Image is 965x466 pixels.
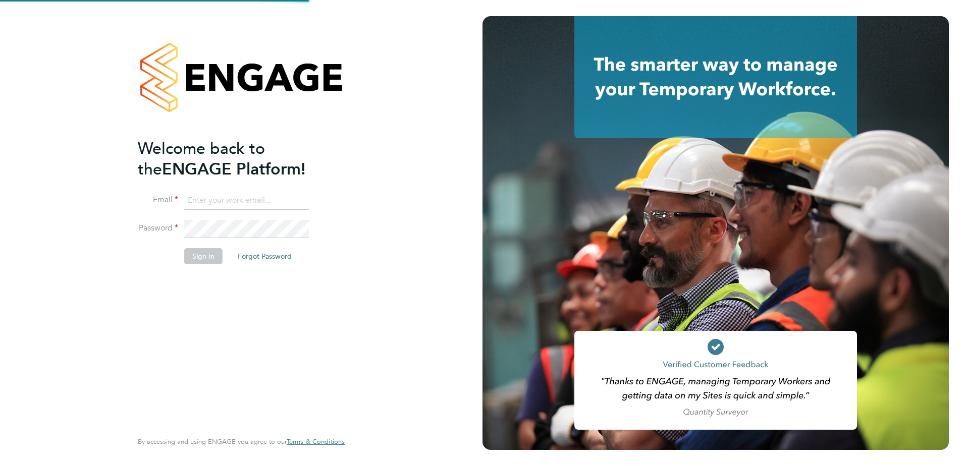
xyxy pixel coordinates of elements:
button: Forgot Password [230,248,300,264]
input: Enter your work email... [184,192,309,210]
span: Welcome back to the [138,139,265,179]
span: Terms & Conditions [287,437,345,446]
label: Email [138,195,178,205]
span: By accessing and using ENGAGE you agree to our [138,437,345,446]
a: Terms & Conditions [287,438,345,446]
button: Sign In [184,248,223,264]
h2: ENGAGE Platform! [138,138,335,180]
label: Password [138,223,178,234]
